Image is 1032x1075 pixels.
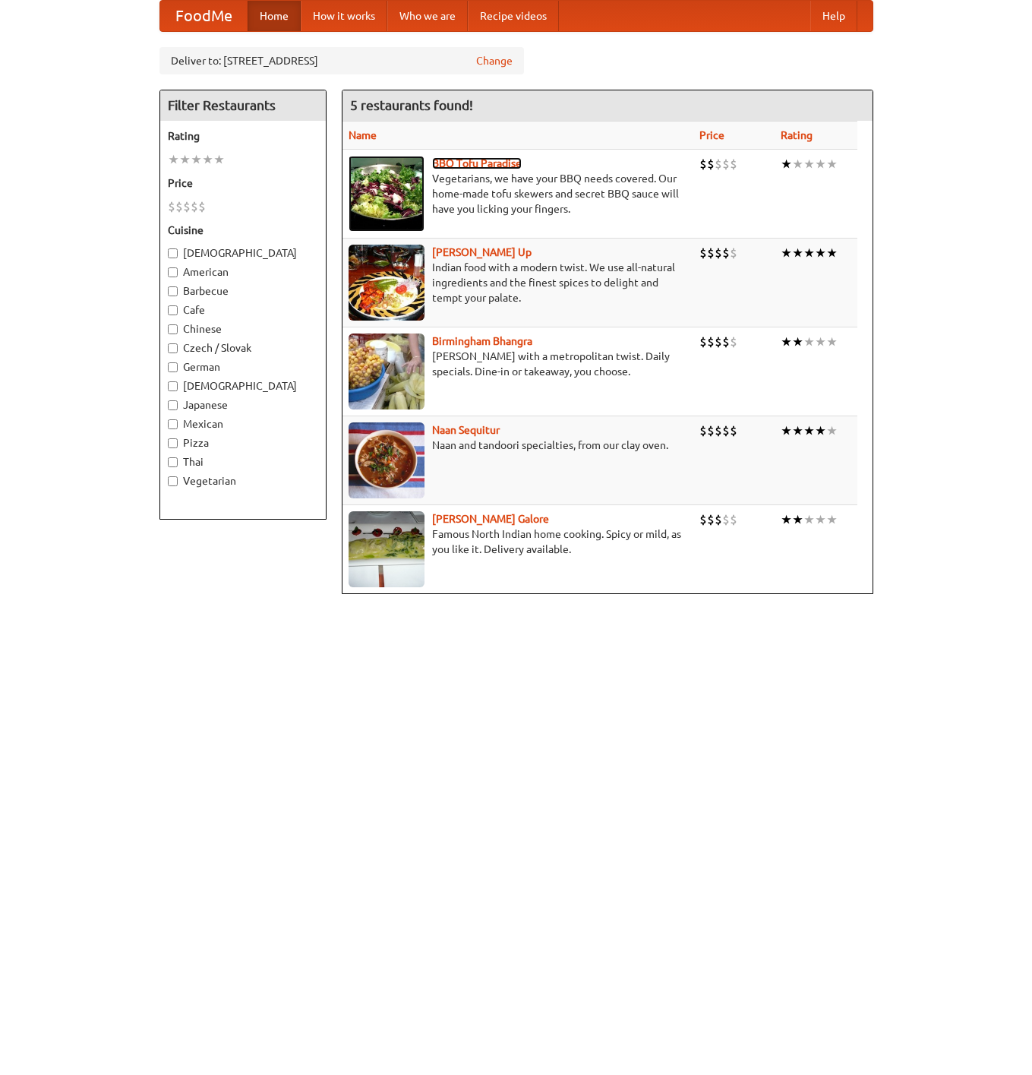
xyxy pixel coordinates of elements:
[781,334,792,350] li: ★
[168,435,318,451] label: Pizza
[432,246,532,258] a: [PERSON_NAME] Up
[792,511,803,528] li: ★
[815,511,826,528] li: ★
[160,90,326,121] h4: Filter Restaurants
[715,422,722,439] li: $
[168,151,179,168] li: ★
[699,156,707,172] li: $
[699,129,724,141] a: Price
[349,438,688,453] p: Naan and tandoori specialties, from our clay oven.
[301,1,387,31] a: How it works
[803,334,815,350] li: ★
[349,260,688,305] p: Indian food with a modern twist. We use all-natural ingredients and the finest spices to delight ...
[168,128,318,144] h5: Rating
[387,1,468,31] a: Who we are
[826,511,838,528] li: ★
[707,334,715,350] li: $
[781,511,792,528] li: ★
[815,334,826,350] li: ★
[432,513,549,525] b: [PERSON_NAME] Galore
[699,422,707,439] li: $
[730,334,737,350] li: $
[722,156,730,172] li: $
[476,53,513,68] a: Change
[722,245,730,261] li: $
[350,98,473,112] ng-pluralize: 5 restaurants found!
[803,422,815,439] li: ★
[707,245,715,261] li: $
[826,245,838,261] li: ★
[168,362,178,372] input: German
[168,245,318,261] label: [DEMOGRAPHIC_DATA]
[792,334,803,350] li: ★
[168,438,178,448] input: Pizza
[826,156,838,172] li: ★
[715,245,722,261] li: $
[168,378,318,394] label: [DEMOGRAPHIC_DATA]
[175,198,183,215] li: $
[432,424,500,436] a: Naan Sequitur
[730,511,737,528] li: $
[432,335,532,347] a: Birmingham Bhangra
[168,400,178,410] input: Japanese
[803,156,815,172] li: ★
[168,457,178,467] input: Thai
[168,476,178,486] input: Vegetarian
[792,422,803,439] li: ★
[168,419,178,429] input: Mexican
[213,151,225,168] li: ★
[792,156,803,172] li: ★
[168,175,318,191] h5: Price
[432,157,522,169] a: BBQ Tofu Paradise
[168,223,318,238] h5: Cuisine
[715,156,722,172] li: $
[792,245,803,261] li: ★
[815,422,826,439] li: ★
[168,321,318,337] label: Chinese
[168,454,318,470] label: Thai
[781,245,792,261] li: ★
[168,397,318,413] label: Japanese
[803,245,815,261] li: ★
[722,334,730,350] li: $
[730,245,737,261] li: $
[707,156,715,172] li: $
[349,334,424,409] img: bhangra.jpg
[168,324,178,334] input: Chinese
[349,156,424,232] img: tofuparadise.jpg
[815,245,826,261] li: ★
[715,511,722,528] li: $
[468,1,559,31] a: Recipe videos
[168,359,318,375] label: German
[781,422,792,439] li: ★
[191,151,202,168] li: ★
[699,245,707,261] li: $
[803,511,815,528] li: ★
[349,422,424,498] img: naansequitur.jpg
[707,511,715,528] li: $
[191,198,198,215] li: $
[168,286,178,296] input: Barbecue
[826,334,838,350] li: ★
[179,151,191,168] li: ★
[202,151,213,168] li: ★
[198,198,206,215] li: $
[781,129,813,141] a: Rating
[810,1,857,31] a: Help
[730,422,737,439] li: $
[349,511,424,587] img: currygalore.jpg
[707,422,715,439] li: $
[815,156,826,172] li: ★
[168,198,175,215] li: $
[159,47,524,74] div: Deliver to: [STREET_ADDRESS]
[349,129,377,141] a: Name
[349,171,688,217] p: Vegetarians, we have your BBQ needs covered. Our home-made tofu skewers and secret BBQ sauce will...
[349,349,688,379] p: [PERSON_NAME] with a metropolitan twist. Daily specials. Dine-in or takeaway, you choose.
[699,334,707,350] li: $
[168,264,318,280] label: American
[160,1,248,31] a: FoodMe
